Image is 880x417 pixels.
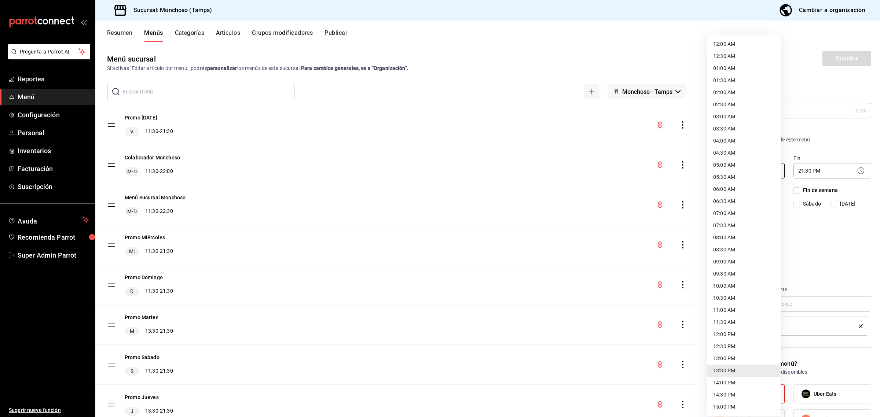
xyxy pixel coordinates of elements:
[707,280,781,292] li: 10:00 AM
[707,292,781,304] li: 10:30 AM
[707,244,781,256] li: 08:30 AM
[707,389,781,401] li: 14:30 PM
[707,268,781,280] li: 09:30 AM
[707,232,781,244] li: 08:00 AM
[707,50,781,62] li: 12:30 AM
[707,135,781,147] li: 04:00 AM
[707,147,781,159] li: 04:30 AM
[707,256,781,268] li: 09:00 AM
[707,316,781,328] li: 11:30 AM
[707,377,781,389] li: 14:00 PM
[707,365,781,377] li: 13:30 PM
[707,340,781,353] li: 12:30 PM
[707,86,781,99] li: 02:00 AM
[707,171,781,183] li: 05:30 AM
[707,159,781,171] li: 05:00 AM
[707,304,781,316] li: 11:00 AM
[707,62,781,74] li: 01:00 AM
[707,219,781,232] li: 07:30 AM
[707,111,781,123] li: 03:00 AM
[707,183,781,195] li: 06:00 AM
[707,353,781,365] li: 13:00 PM
[707,195,781,207] li: 06:30 AM
[707,99,781,111] li: 02:30 AM
[707,74,781,86] li: 01:30 AM
[707,38,781,50] li: 12:00 AM
[707,123,781,135] li: 03:30 AM
[707,328,781,340] li: 12:00 PM
[707,207,781,219] li: 07:00 AM
[707,401,781,413] li: 15:00 PM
